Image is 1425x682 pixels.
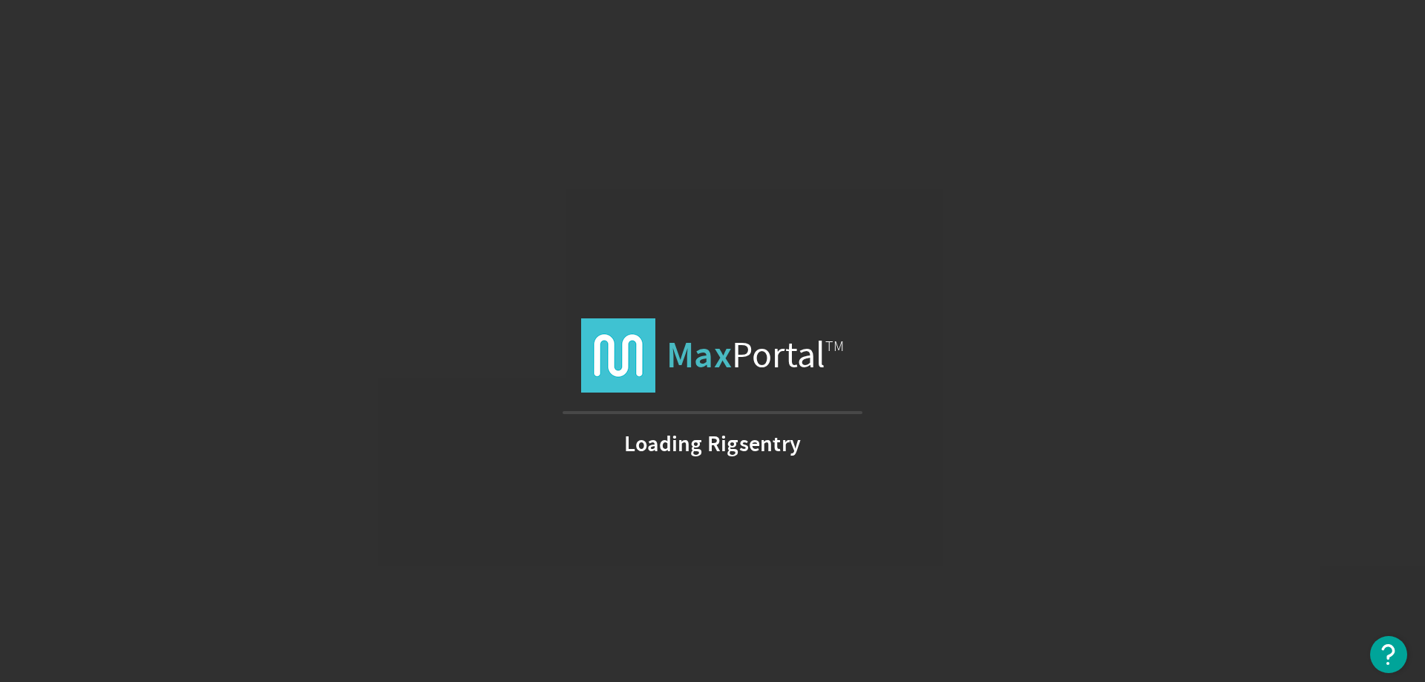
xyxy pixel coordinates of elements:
[624,436,801,451] strong: Loading Rigsentry
[581,318,655,393] img: logo
[666,331,732,379] strong: Max
[666,318,844,393] span: Portal
[1370,636,1407,673] button: Open Resource Center
[825,337,844,355] span: TM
